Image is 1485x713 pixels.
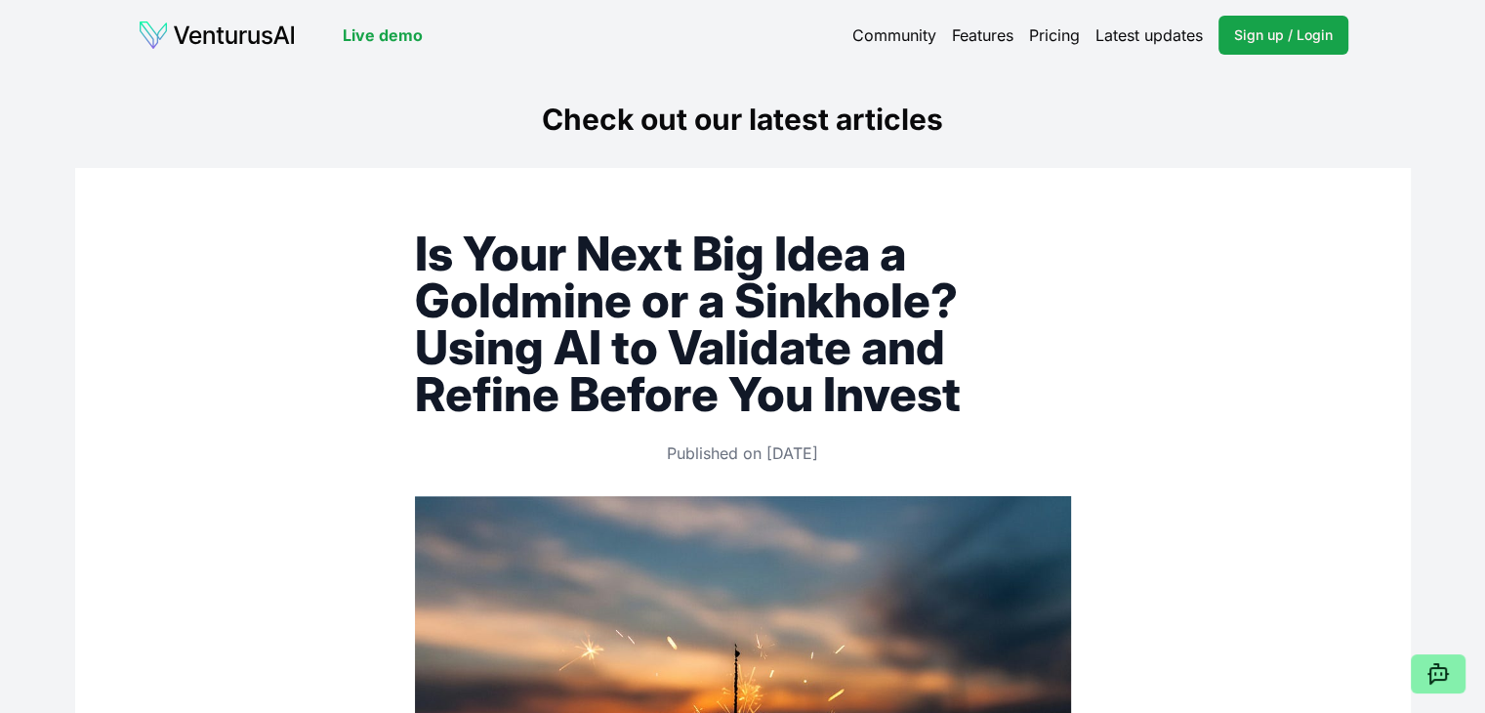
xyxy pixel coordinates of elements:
a: Pricing [1029,23,1080,47]
a: Community [852,23,936,47]
p: Published on [415,441,1071,465]
span: Sign up / Login [1234,25,1333,45]
a: Features [952,23,1013,47]
img: logo [138,20,296,51]
h1: Check out our latest articles [75,102,1411,137]
time: 4/24/2025 [766,443,818,463]
a: Live demo [343,23,423,47]
a: Sign up / Login [1218,16,1348,55]
h1: Is Your Next Big Idea a Goldmine or a Sinkhole? Using AI to Validate and Refine Before You Invest [415,231,1071,418]
a: Latest updates [1095,23,1203,47]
